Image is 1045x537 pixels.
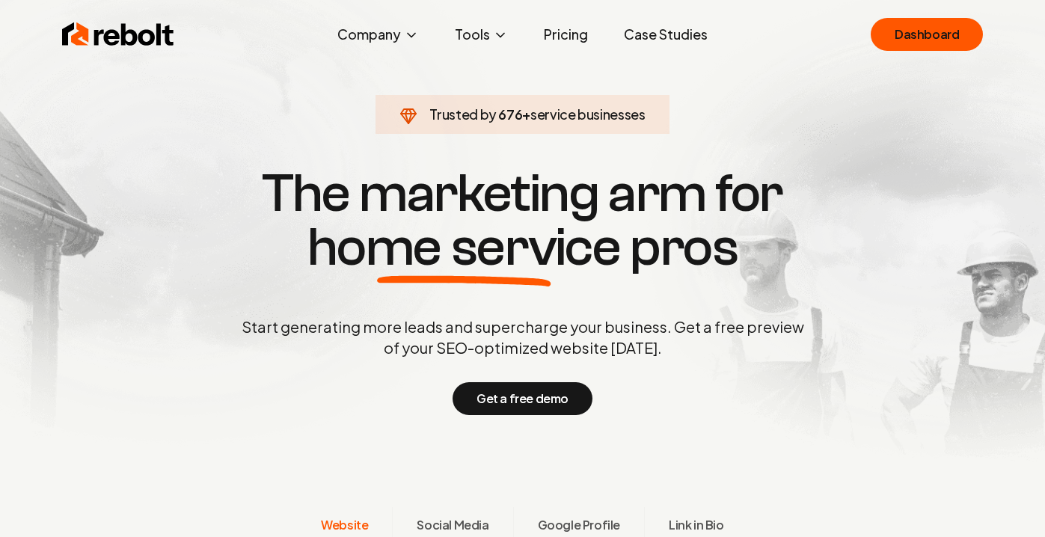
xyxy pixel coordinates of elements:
[307,221,621,274] span: home service
[239,316,807,358] p: Start generating more leads and supercharge your business. Get a free preview of your SEO-optimiz...
[62,19,174,49] img: Rebolt Logo
[532,19,600,49] a: Pricing
[443,19,520,49] button: Tools
[669,516,724,534] span: Link in Bio
[325,19,431,49] button: Company
[498,104,522,125] span: 676
[522,105,530,123] span: +
[453,382,592,415] button: Get a free demo
[321,516,368,534] span: Website
[538,516,620,534] span: Google Profile
[612,19,720,49] a: Case Studies
[164,167,882,274] h1: The marketing arm for pros
[871,18,983,51] a: Dashboard
[429,105,496,123] span: Trusted by
[530,105,646,123] span: service businesses
[417,516,488,534] span: Social Media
